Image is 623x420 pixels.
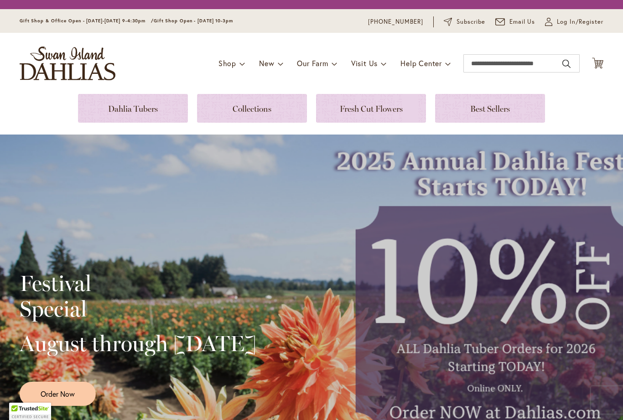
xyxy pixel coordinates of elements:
span: Shop [218,58,236,68]
button: Search [562,57,571,71]
span: Help Center [400,58,442,68]
span: Visit Us [351,58,378,68]
span: Gift Shop Open - [DATE] 10-3pm [154,18,233,24]
h2: Festival Special [20,270,256,321]
a: [PHONE_NUMBER] [368,17,423,26]
a: Email Us [495,17,535,26]
span: Email Us [509,17,535,26]
a: store logo [20,47,115,80]
span: Our Farm [297,58,328,68]
span: Subscribe [457,17,485,26]
span: Gift Shop & Office Open - [DATE]-[DATE] 9-4:30pm / [20,18,154,24]
h2: August through [DATE] [20,331,256,356]
span: Log In/Register [557,17,603,26]
a: Subscribe [444,17,485,26]
a: Order Now [20,382,96,406]
span: New [259,58,274,68]
a: Log In/Register [545,17,603,26]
